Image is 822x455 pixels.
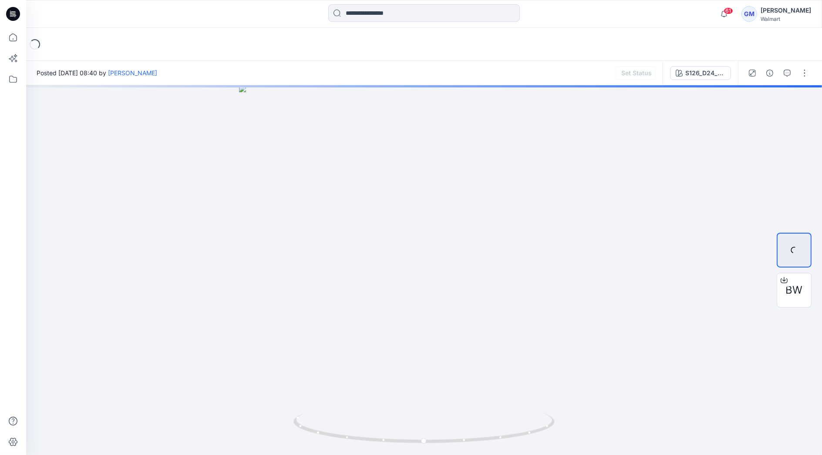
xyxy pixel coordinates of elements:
button: S126_D24_WA_Tonal Duck Camo_ Olive Oak_M25025A [670,66,731,80]
div: Walmart [761,16,811,22]
div: S126_D24_WA_Tonal Duck Camo_ Olive Oak_M25025A [685,68,725,78]
button: Details [763,66,777,80]
span: Posted [DATE] 08:40 by [37,68,157,77]
div: [PERSON_NAME] [761,5,811,16]
a: [PERSON_NAME] [108,69,157,77]
span: 61 [724,7,733,14]
div: GM [741,6,757,22]
span: BW [786,282,803,298]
